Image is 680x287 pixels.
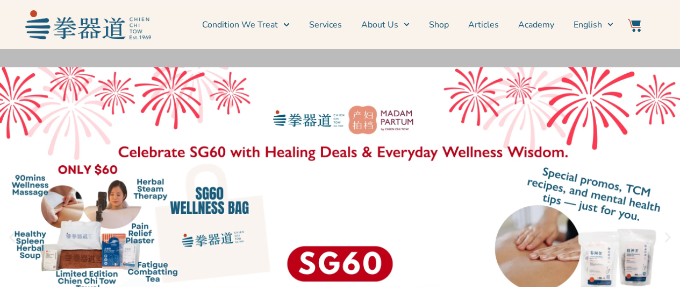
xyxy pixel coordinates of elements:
span: English [574,18,602,31]
a: English [574,11,613,38]
a: Condition We Treat [202,11,289,38]
nav: Menu [156,11,613,38]
div: Previous slide [5,231,19,244]
a: Articles [468,11,499,38]
img: Website Icon-03 [628,19,641,32]
a: Academy [518,11,554,38]
a: Services [309,11,342,38]
a: Shop [429,11,449,38]
div: Next slide [661,231,675,244]
a: About Us [361,11,410,38]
